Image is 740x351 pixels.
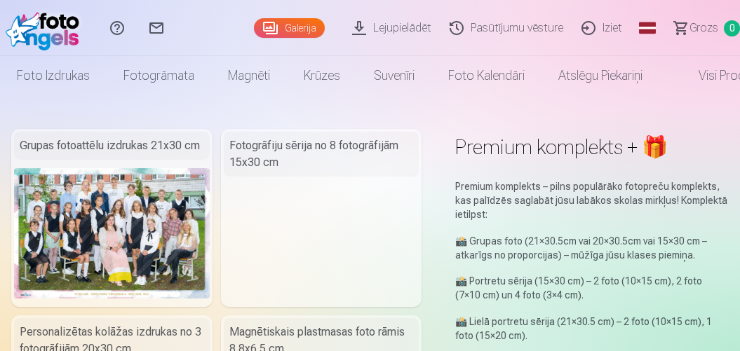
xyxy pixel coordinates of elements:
[287,56,357,95] a: Krūzes
[431,56,541,95] a: Foto kalendāri
[455,274,729,302] p: 📸 Portretu sērija (15×30 cm) – 2 foto (10×15 cm), 2 foto (7×10 cm) un 4 foto (3×4 cm).
[455,234,729,262] p: 📸 Grupas foto (21×30.5cm vai 20×30.5cm vai 15×30 cm – atkarīgs no proporcijas) – mūžīga jūsu klas...
[455,179,729,221] p: Premium komplekts – pilns populārāko fotopreču komplekts, kas palīdzēs saglabāt jūsu labākos skol...
[724,20,740,36] span: 0
[224,132,419,177] div: Fotogrāfiju sērija no 8 fotogrāfijām 15x30 cm
[254,18,325,38] a: Galerija
[689,20,718,36] span: Grozs
[107,56,211,95] a: Fotogrāmata
[14,132,210,160] div: Grupas fotoattēlu izdrukas 21x30 cm
[541,56,659,95] a: Atslēgu piekariņi
[455,135,729,160] h1: Premium komplekts + 🎁
[6,6,86,50] img: /fa1
[357,56,431,95] a: Suvenīri
[211,56,287,95] a: Magnēti
[455,315,729,343] p: 📸 Lielā portretu sērija (21×30.5 cm) – 2 foto (10×15 cm), 1 foto (15×20 cm).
